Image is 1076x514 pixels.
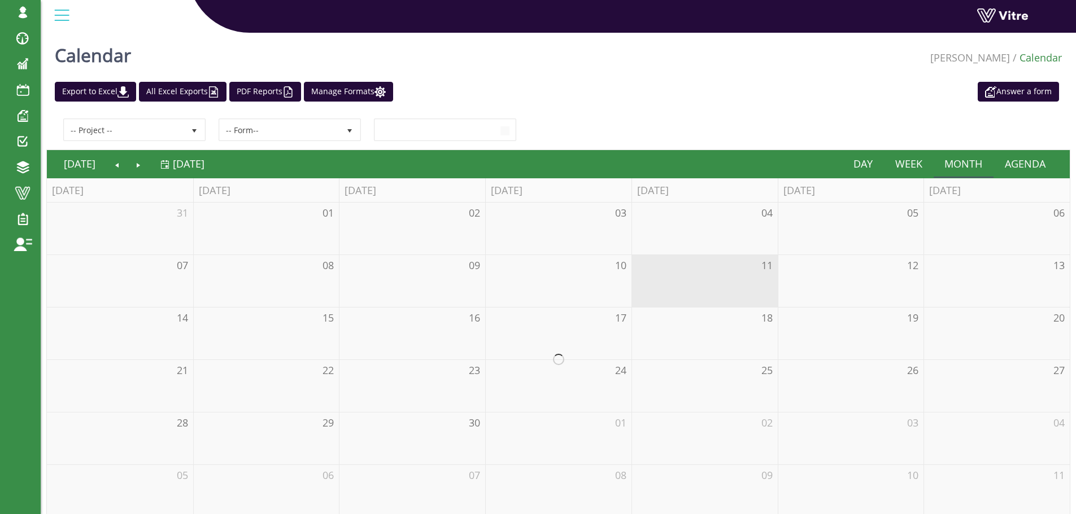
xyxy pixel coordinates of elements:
span: select [339,120,360,140]
span: select [495,120,515,140]
a: [PERSON_NAME] [930,51,1010,64]
a: Day [842,151,884,177]
th: [DATE] [193,178,339,203]
th: [DATE] [923,178,1070,203]
a: Week [884,151,934,177]
a: Export to Excel [55,82,136,102]
img: cal_excel.png [208,86,219,98]
a: Agenda [994,151,1057,177]
th: [DATE] [485,178,631,203]
span: -- Project -- [64,120,184,140]
a: All Excel Exports [139,82,226,102]
a: Month [934,151,994,177]
img: appointment_white2.png [985,86,996,98]
a: Previous [107,151,128,177]
li: Calendar [1010,51,1062,65]
th: [DATE] [631,178,778,203]
th: [DATE] [47,178,193,203]
th: [DATE] [339,178,485,203]
a: Manage Formats [304,82,393,102]
a: PDF Reports [229,82,301,102]
span: select [184,120,204,140]
span: [DATE] [173,157,204,170]
span: -- Form-- [220,120,339,140]
img: cal_pdf.png [282,86,294,98]
img: cal_settings.png [374,86,386,98]
img: cal_download.png [117,86,129,98]
a: Answer a form [978,82,1059,102]
th: [DATE] [778,178,924,203]
a: Next [128,151,149,177]
a: [DATE] [160,151,204,177]
h1: Calendar [55,28,131,76]
a: [DATE] [53,151,107,177]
